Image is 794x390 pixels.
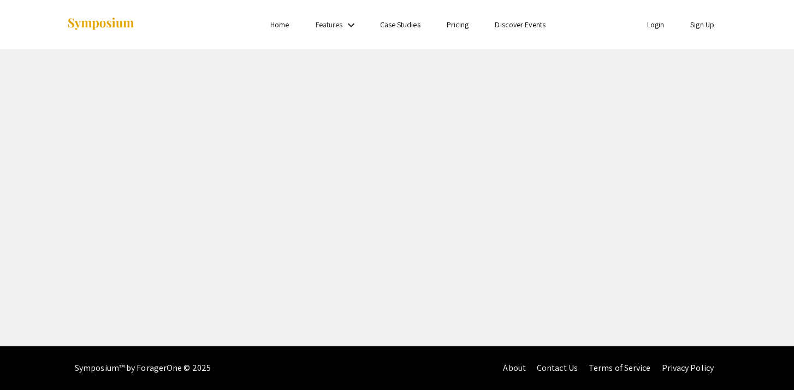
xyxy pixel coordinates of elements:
a: Sign Up [690,20,714,29]
a: Discover Events [495,20,546,29]
a: Pricing [447,20,469,29]
a: Case Studies [380,20,420,29]
a: About [503,362,526,374]
a: Home [270,20,289,29]
div: Symposium™ by ForagerOne © 2025 [75,346,211,390]
a: Privacy Policy [662,362,714,374]
img: Symposium by ForagerOne [67,17,135,32]
a: Login [647,20,665,29]
mat-icon: Expand Features list [345,19,358,32]
a: Terms of Service [589,362,651,374]
a: Features [316,20,343,29]
a: Contact Us [537,362,578,374]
